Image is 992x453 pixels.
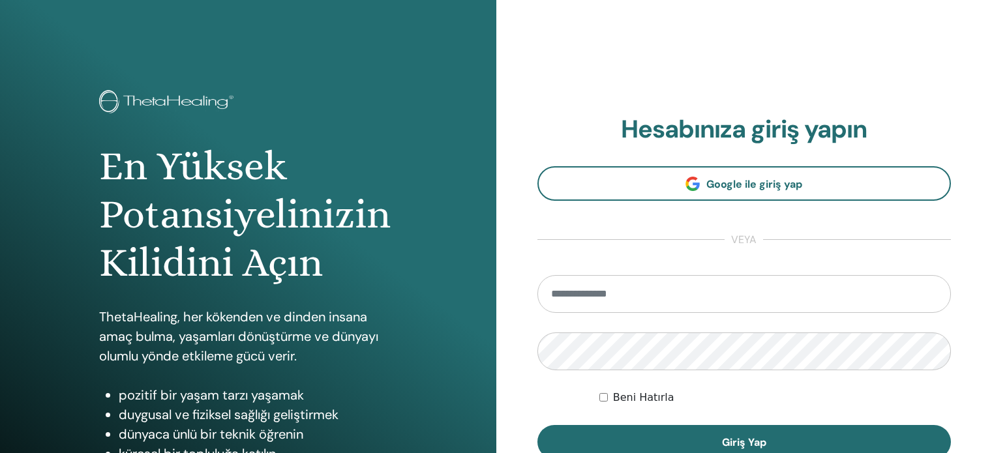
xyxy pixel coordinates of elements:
[119,385,397,405] li: pozitif bir yaşam tarzı yaşamak
[537,166,952,201] a: Google ile giriş yap
[99,307,397,366] p: ThetaHealing, her kökenden ve dinden insana amaç bulma, yaşamları dönüştürme ve dünyayı olumlu yö...
[725,232,763,248] span: veya
[613,390,674,405] label: Beni Hatırla
[722,435,766,449] span: Giriş Yap
[99,142,397,287] h1: En Yüksek Potansiyelinizin Kilidini Açın
[706,177,802,191] span: Google ile giriş yap
[537,115,952,145] h2: Hesabınıza giriş yapın
[599,390,951,405] div: Keep me authenticated indefinitely or until I manually logout
[119,424,397,444] li: dünyaca ünlü bir teknik öğrenin
[119,405,397,424] li: duygusal ve fiziksel sağlığı geliştirmek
